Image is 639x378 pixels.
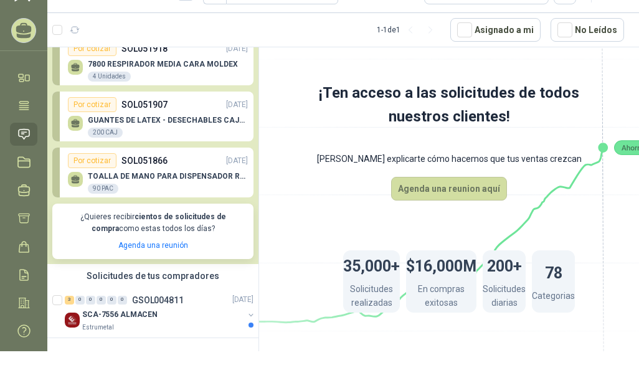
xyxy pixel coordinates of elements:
b: cientos de solicitudes de compra [92,212,226,233]
p: GUANTES DE LATEX - DESECHABLES CAJAX100 [88,116,248,125]
div: Por cotizar [68,153,116,168]
div: 0 [75,296,85,305]
p: TOALLA DE MANO PARA DISPENSADOR ROLLO X [88,172,248,181]
p: ¿Quieres recibir como estas todos los días? [60,211,246,235]
h1: $16,000M [406,251,476,278]
a: Por cotizarSOL051866[DATE] TOALLA DE MANO PARA DISPENSADOR ROLLO X90 PAC [52,148,253,197]
h1: 35,000+ [343,251,400,278]
p: [DATE] [226,155,248,167]
div: 200 CAJ [88,128,123,138]
a: Por cotizarSOL051918[DATE] 7800 RESPIRADOR MEDIA CARA MOLDEX4 Unidades [52,35,253,85]
div: Por cotizar [68,97,116,112]
h1: 78 [545,258,562,285]
div: Solicitudes de tus compradores [47,264,258,288]
button: Asignado a mi [450,18,541,42]
div: 3 [65,296,74,305]
h1: 200+ [487,251,522,278]
p: Solicitudes realizadas [343,282,400,313]
a: 3 0 0 0 0 0 GSOL004811[DATE] Company LogoSCA-7556 ALMACENEstrumetal [65,293,256,333]
p: SOL051907 [121,98,168,111]
div: 0 [107,296,116,305]
p: [DATE] [232,294,253,306]
a: Agenda una reunión [118,241,188,250]
div: 0 [118,296,127,305]
div: 4 Unidades [88,72,131,82]
p: En compras exitosas [406,282,476,313]
p: Categorias [532,289,575,306]
img: Company Logo [65,313,80,328]
button: No Leídos [551,18,624,42]
p: SCA-7556 ALMACEN [82,309,158,321]
div: 1 - 1 de 1 [377,20,440,40]
p: GSOL004811 [132,296,184,305]
p: 7800 RESPIRADOR MEDIA CARA MOLDEX [88,60,238,69]
p: Estrumetal [82,323,114,333]
div: 0 [97,296,106,305]
p: Solicitudes diarias [483,282,526,313]
p: [DATE] [226,99,248,111]
p: SOL051918 [121,42,168,55]
div: Por cotizar [68,41,116,56]
p: [DATE] [226,43,248,55]
p: SOL051866 [121,154,168,168]
div: 90 PAC [88,184,118,194]
a: Por cotizarSOL051907[DATE] GUANTES DE LATEX - DESECHABLES CAJAX100200 CAJ [52,92,253,141]
div: 0 [86,296,95,305]
button: Agenda una reunion aquí [391,177,507,201]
